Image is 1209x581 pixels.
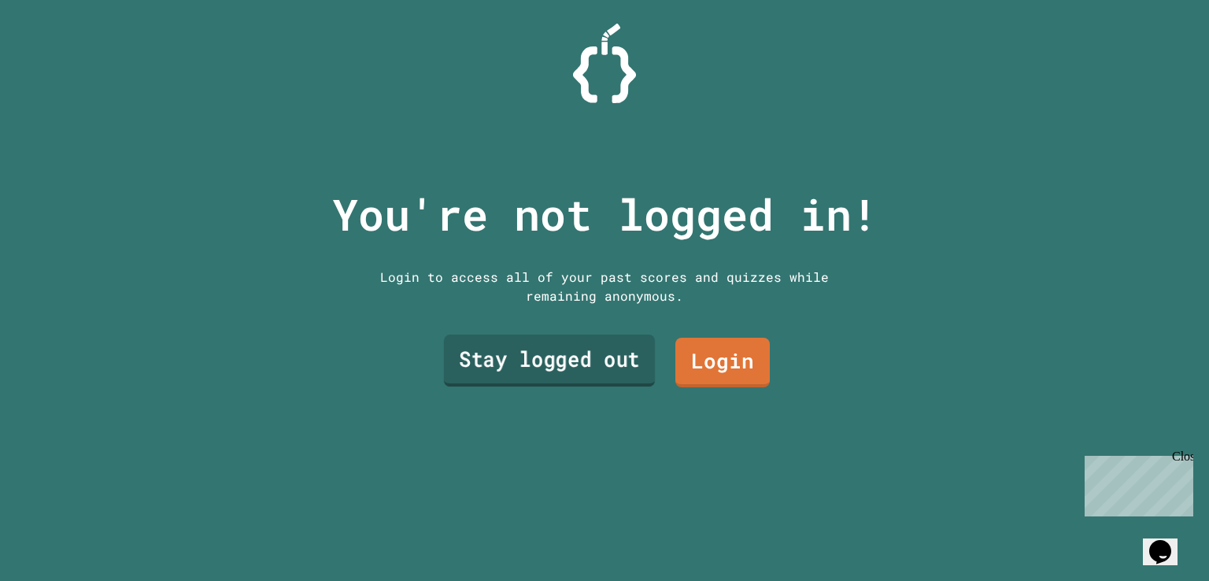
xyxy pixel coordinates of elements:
a: Stay logged out [444,335,655,387]
img: Logo.svg [573,24,636,103]
a: Login [675,338,770,387]
iframe: chat widget [1143,518,1193,565]
p: You're not logged in! [332,182,878,247]
iframe: chat widget [1078,450,1193,516]
div: Login to access all of your past scores and quizzes while remaining anonymous. [368,268,841,305]
div: Chat with us now!Close [6,6,109,100]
